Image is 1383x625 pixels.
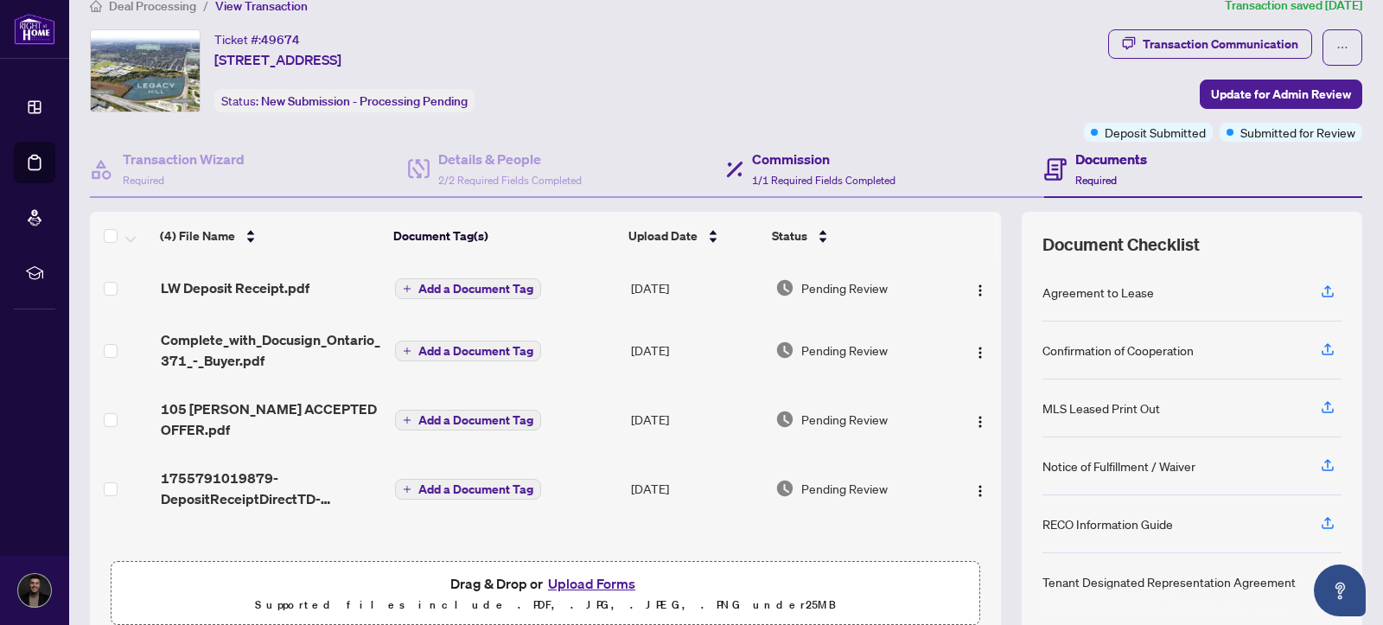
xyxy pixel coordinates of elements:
span: Pending Review [801,410,888,429]
th: Document Tag(s) [386,212,621,260]
button: Update for Admin Review [1200,80,1362,109]
div: Status: [214,89,475,112]
span: Add a Document Tag [418,483,533,495]
span: 2/2 Required Fields Completed [438,174,582,187]
img: Document Status [775,341,794,360]
img: logo [14,13,55,45]
button: Add a Document Tag [395,409,541,431]
span: Document Checklist [1042,233,1200,257]
span: Complete_with_Docusign_Ontario_371_-_Buyer.pdf [161,329,381,371]
span: Upload Date [628,226,698,246]
span: plus [403,347,411,355]
button: Transaction Communication [1108,29,1312,59]
div: Transaction Communication [1143,30,1298,58]
img: Logo [973,415,987,429]
img: Logo [973,346,987,360]
div: RECO Information Guide [1042,514,1173,533]
button: Upload Forms [543,572,641,595]
button: Add a Document Tag [395,479,541,500]
h4: Documents [1075,149,1147,169]
span: Deposit Submitted [1105,123,1206,142]
span: ellipsis [1336,41,1348,54]
button: Logo [966,336,994,364]
span: Status [772,226,807,246]
span: [STREET_ADDRESS] [214,49,341,70]
button: Add a Document Tag [395,278,541,299]
th: Upload Date [621,212,765,260]
img: Logo [973,284,987,297]
span: Pending Review [801,479,888,498]
span: Update for Admin Review [1211,80,1351,108]
button: Logo [966,405,994,433]
span: New Submission - Processing Pending [261,93,468,109]
img: IMG-N12313075_1.jpg [91,30,200,112]
span: plus [403,416,411,424]
th: (4) File Name [153,212,386,260]
span: 1755791019879-DepositReceiptDirectTD-105Matawin.jpeg [161,468,381,509]
h4: Transaction Wizard [123,149,245,169]
h4: Commission [752,149,895,169]
span: LW Deposit Receipt.pdf [161,277,309,298]
img: Document Status [775,410,794,429]
div: Tenant Designated Representation Agreement [1042,572,1296,591]
div: MLS Leased Print Out [1042,399,1160,418]
button: Open asap [1314,564,1366,616]
span: Pending Review [801,278,888,297]
th: Status [765,212,945,260]
button: Logo [966,274,994,302]
span: Submitted for Review [1240,123,1355,142]
span: Drag & Drop or [450,572,641,595]
button: Logo [966,475,994,502]
span: Pending Review [801,341,888,360]
span: Required [123,174,164,187]
td: [DATE] [624,454,768,523]
span: plus [403,284,411,293]
img: Document Status [775,479,794,498]
span: Add a Document Tag [418,414,533,426]
span: 1/1 Required Fields Completed [752,174,895,187]
span: Add a Document Tag [418,345,533,357]
button: Add a Document Tag [395,410,541,430]
td: [DATE] [624,385,768,454]
span: plus [403,485,411,494]
div: Confirmation of Cooperation [1042,341,1194,360]
td: [DATE] [624,316,768,385]
span: Add a Document Tag [418,283,533,295]
span: Required [1075,174,1117,187]
div: Notice of Fulfillment / Waiver [1042,456,1195,475]
div: Ticket #: [214,29,300,49]
span: 105 [PERSON_NAME] ACCEPTED OFFER.pdf [161,399,381,440]
p: Supported files include .PDF, .JPG, .JPEG, .PNG under 25 MB [122,595,969,615]
button: Add a Document Tag [395,478,541,501]
button: Add a Document Tag [395,341,541,361]
button: Add a Document Tag [395,340,541,362]
img: Document Status [775,278,794,297]
img: Logo [973,484,987,498]
div: Agreement to Lease [1042,283,1154,302]
img: Profile Icon [18,574,51,607]
td: [DATE] [624,260,768,316]
h4: Details & People [438,149,582,169]
button: Add a Document Tag [395,277,541,300]
span: (4) File Name [160,226,235,246]
span: 49674 [261,32,300,48]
